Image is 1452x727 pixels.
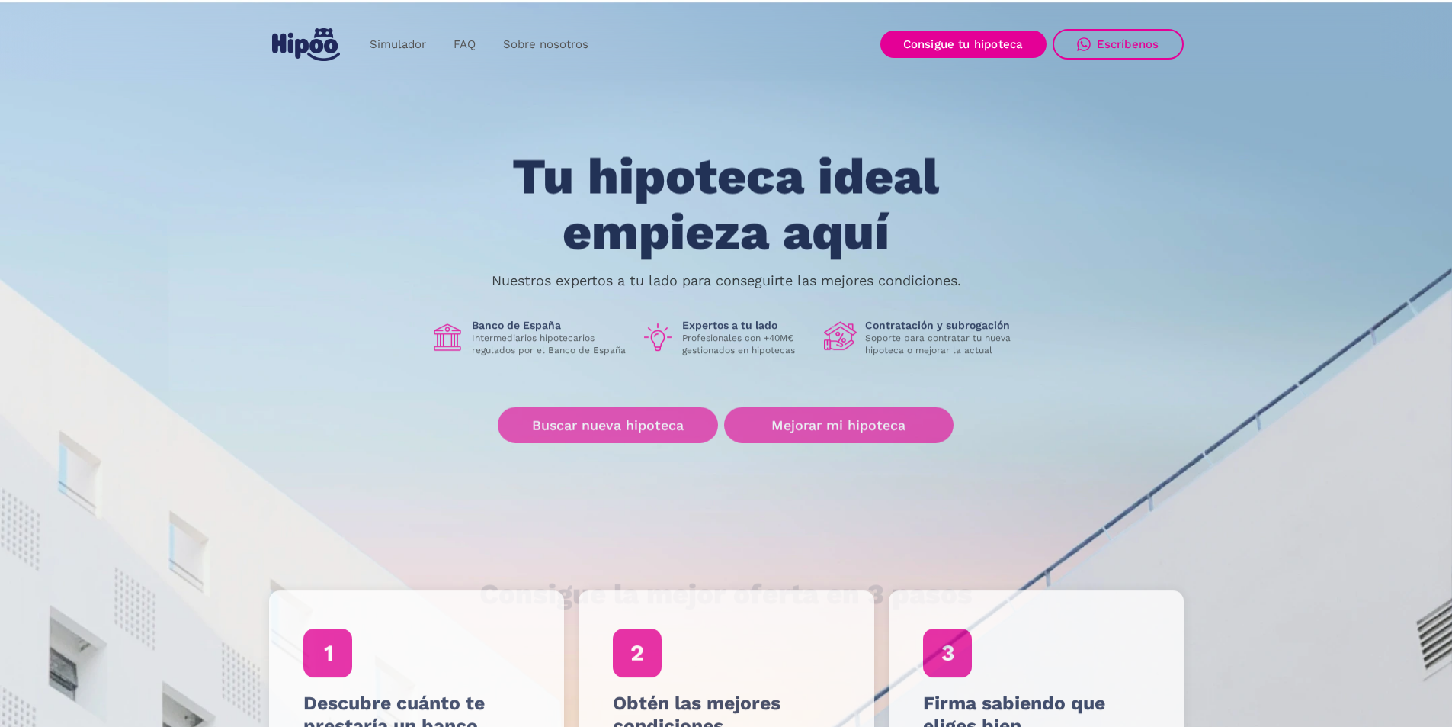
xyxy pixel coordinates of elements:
[1097,37,1159,51] div: Escríbenos
[472,333,629,357] p: Intermediarios hipotecarios regulados por el Banco de España
[1053,29,1184,60] a: Escríbenos
[865,319,1022,333] h1: Contratación y subrogación
[682,333,812,357] p: Profesionales con +40M€ gestionados en hipotecas
[437,150,1014,260] h1: Tu hipoteca ideal empieza aquí
[682,319,812,333] h1: Expertos a tu lado
[440,30,489,60] a: FAQ
[356,30,440,60] a: Simulador
[492,275,961,287] p: Nuestros expertos a tu lado para conseguirte las mejores condiciones.
[724,407,954,443] a: Mejorar mi hipoteca
[498,407,718,443] a: Buscar nueva hipoteca
[269,22,344,67] a: home
[489,30,602,60] a: Sobre nosotros
[865,333,1022,357] p: Soporte para contratar tu nueva hipoteca o mejorar la actual
[880,31,1047,58] a: Consigue tu hipoteca
[472,319,629,333] h1: Banco de España
[479,579,973,610] h1: Consigue la mejor oferta en 3 pasos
